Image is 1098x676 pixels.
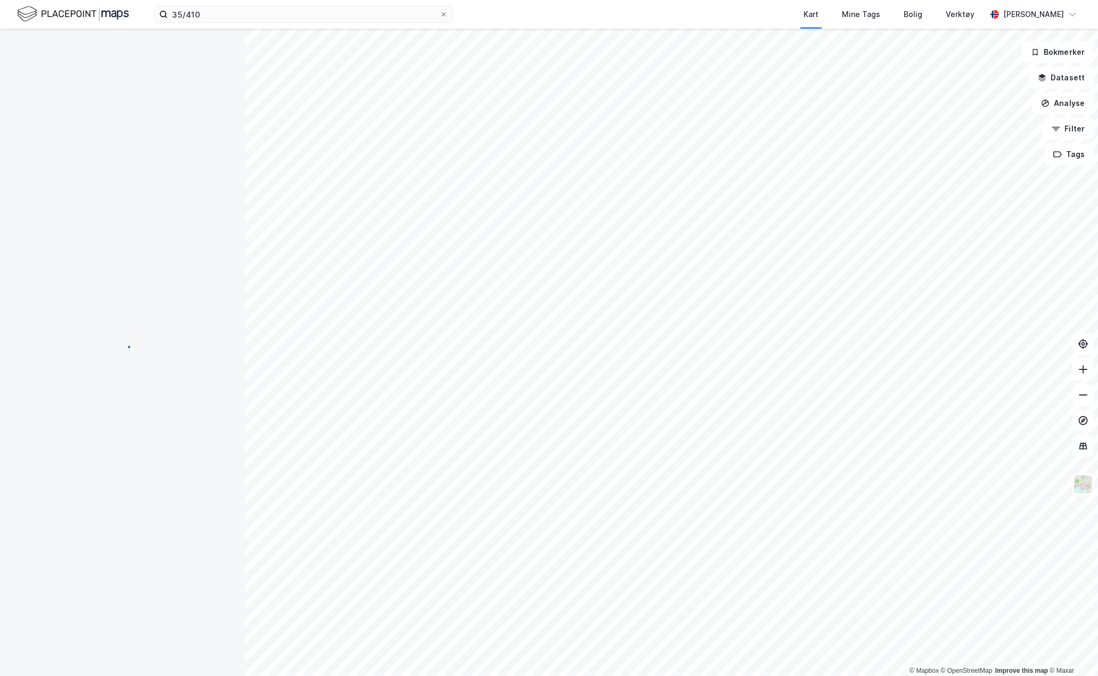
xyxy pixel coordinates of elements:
a: Improve this map [995,667,1048,674]
img: Z [1073,474,1093,494]
button: Filter [1043,118,1094,139]
button: Analyse [1032,93,1094,114]
img: spinner.a6d8c91a73a9ac5275cf975e30b51cfb.svg [114,337,131,355]
input: Søk på adresse, matrikkel, gårdeiere, leietakere eller personer [168,6,439,22]
div: Verktøy [946,8,974,21]
div: Mine Tags [842,8,880,21]
div: Kontrollprogram for chat [1045,625,1098,676]
a: OpenStreetMap [941,667,993,674]
img: logo.f888ab2527a4732fd821a326f86c7f29.svg [17,5,129,23]
div: Kart [804,8,818,21]
button: Bokmerker [1022,42,1094,63]
button: Datasett [1029,67,1094,88]
button: Tags [1044,144,1094,165]
a: Mapbox [909,667,939,674]
div: Bolig [904,8,922,21]
iframe: Chat Widget [1045,625,1098,676]
div: [PERSON_NAME] [1003,8,1064,21]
